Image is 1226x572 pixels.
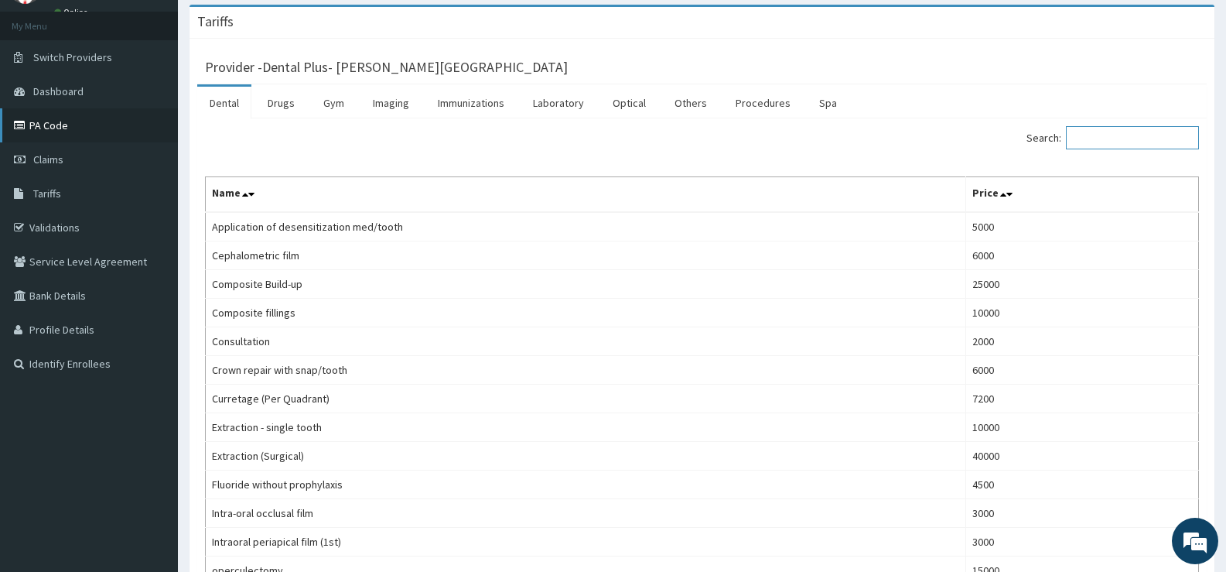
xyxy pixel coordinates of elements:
a: Drugs [255,87,307,119]
a: Dental [197,87,251,119]
td: Composite fillings [206,299,966,327]
td: Cephalometric film [206,241,966,270]
td: 3000 [965,499,1198,528]
td: Consultation [206,327,966,356]
td: 40000 [965,442,1198,471]
th: Name [206,177,966,213]
h3: Provider - Dental Plus- [PERSON_NAME][GEOGRAPHIC_DATA] [205,60,568,74]
td: Curretage (Per Quadrant) [206,385,966,413]
a: Spa [807,87,849,119]
td: 7200 [965,385,1198,413]
a: Others [662,87,719,119]
img: d_794563401_company_1708531726252_794563401 [29,77,63,116]
td: 6000 [965,356,1198,385]
th: Price [965,177,1198,213]
td: Fluoride without prophylaxis [206,471,966,499]
a: Imaging [360,87,422,119]
label: Search: [1026,126,1199,149]
span: Switch Providers [33,50,112,64]
td: 6000 [965,241,1198,270]
span: We're online! [90,181,213,337]
td: 25000 [965,270,1198,299]
span: Dashboard [33,84,84,98]
td: Intraoral periapical film (1st) [206,528,966,557]
a: Optical [600,87,658,119]
h3: Tariffs [197,15,234,29]
td: Application of desensitization med/tooth [206,212,966,241]
textarea: Type your message and hit 'Enter' [8,396,295,450]
a: Gym [311,87,357,119]
td: Extraction (Surgical) [206,442,966,471]
td: 3000 [965,528,1198,557]
a: Laboratory [521,87,596,119]
td: 5000 [965,212,1198,241]
td: Composite Build-up [206,270,966,299]
a: Procedures [723,87,803,119]
a: Online [54,7,91,18]
td: Extraction - single tooth [206,413,966,442]
td: 10000 [965,413,1198,442]
div: Minimize live chat window [254,8,291,45]
td: Intra-oral occlusal film [206,499,966,528]
span: Tariffs [33,187,61,200]
div: Chat with us now [80,87,260,107]
input: Search: [1066,126,1199,149]
td: 2000 [965,327,1198,356]
td: 10000 [965,299,1198,327]
a: Immunizations [425,87,517,119]
td: 4500 [965,471,1198,499]
span: Claims [33,152,63,166]
td: Crown repair with snap/tooth [206,356,966,385]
